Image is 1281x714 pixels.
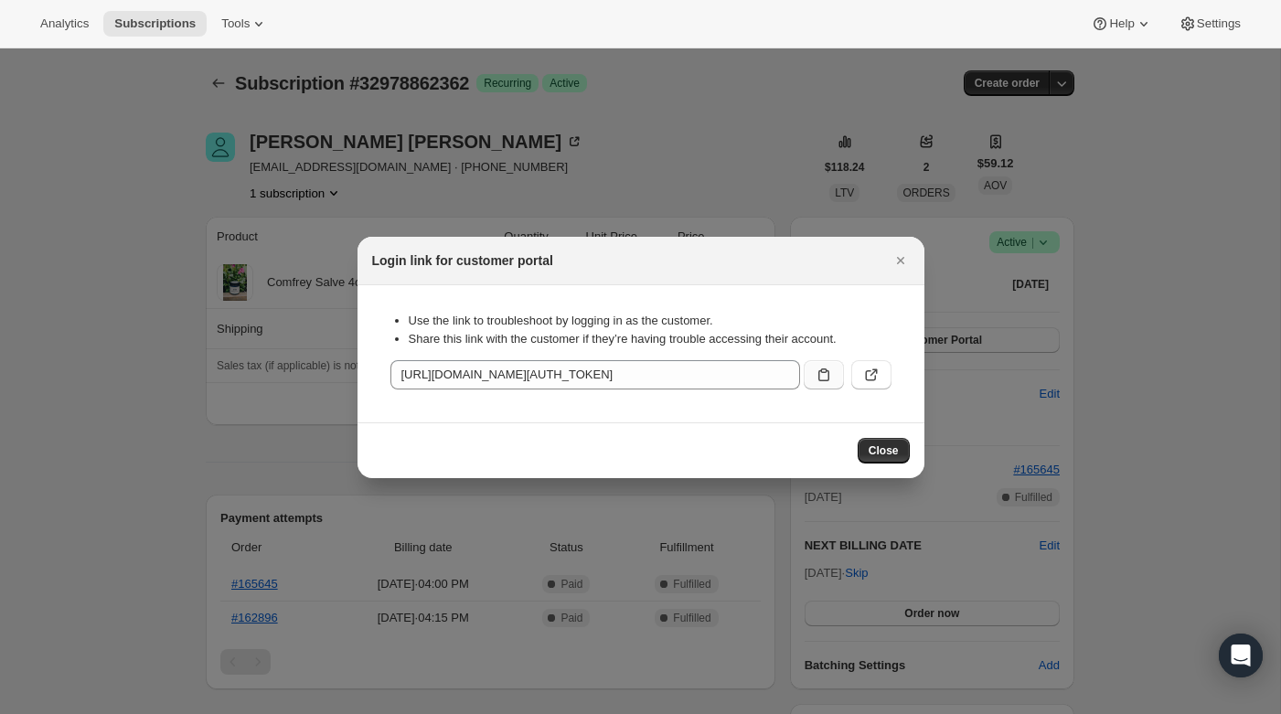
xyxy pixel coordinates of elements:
button: Tools [210,11,279,37]
li: Use the link to troubleshoot by logging in as the customer. [409,312,891,330]
span: Close [869,443,899,458]
h2: Login link for customer portal [372,251,553,270]
span: Settings [1197,16,1241,31]
button: Close [858,438,910,464]
span: Tools [221,16,250,31]
button: Help [1080,11,1163,37]
button: Close [888,248,913,273]
li: Share this link with the customer if they’re having trouble accessing their account. [409,330,891,348]
span: Subscriptions [114,16,196,31]
div: Open Intercom Messenger [1219,634,1263,677]
button: Settings [1168,11,1252,37]
button: Analytics [29,11,100,37]
button: Subscriptions [103,11,207,37]
span: Help [1109,16,1134,31]
span: Analytics [40,16,89,31]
